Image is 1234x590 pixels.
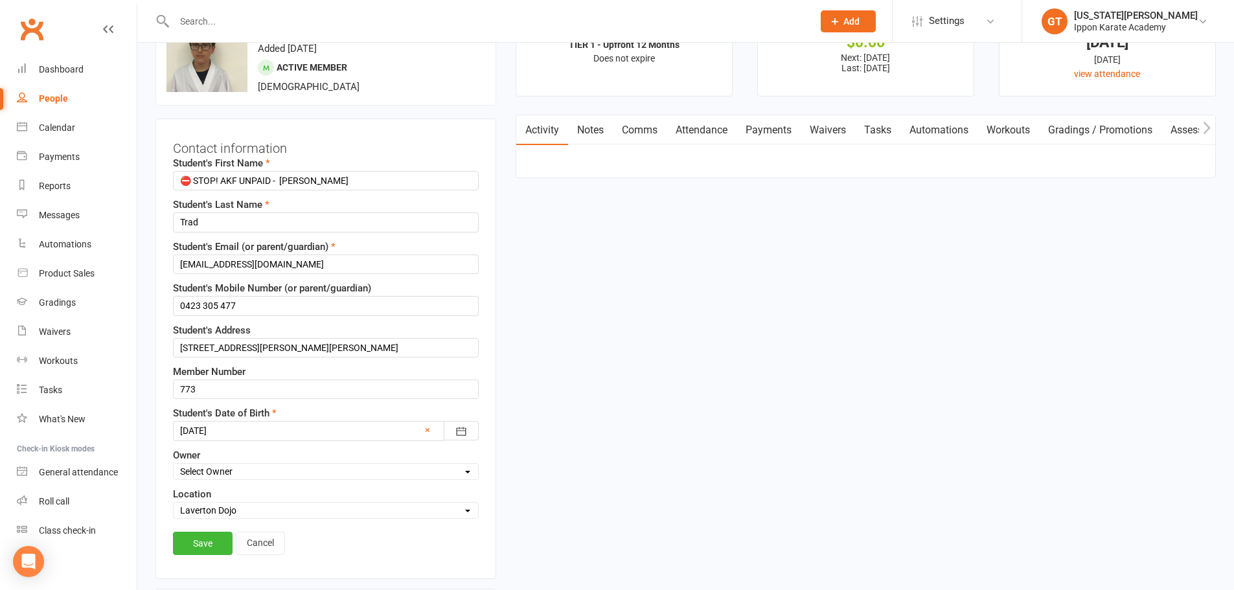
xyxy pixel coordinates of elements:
[39,122,75,133] div: Calendar
[855,115,900,145] a: Tasks
[929,6,965,36] span: Settings
[39,297,76,308] div: Gradings
[568,115,613,145] a: Notes
[39,268,95,278] div: Product Sales
[977,115,1039,145] a: Workouts
[1074,10,1198,21] div: [US_STATE][PERSON_NAME]
[173,255,479,274] input: Student's Email (or parent/guardian)
[770,52,962,73] p: Next: [DATE] Last: [DATE]
[1011,52,1204,67] div: [DATE]
[173,380,479,399] input: Member Number
[16,13,48,45] a: Clubworx
[770,36,962,49] div: $0.00
[39,181,71,191] div: Reports
[569,40,680,50] strong: TIER 1 - Upfront 12 Months
[900,115,977,145] a: Automations
[39,356,78,366] div: Workouts
[173,155,270,171] label: Student's First Name
[17,259,137,288] a: Product Sales
[13,546,44,577] div: Open Intercom Messenger
[39,152,80,162] div: Payments
[173,405,277,421] label: Student's Date of Birth
[173,296,479,315] input: Student's Mobile Number (or parent/guardian)
[17,487,137,516] a: Roll call
[39,239,91,249] div: Automations
[173,239,336,255] label: Student's Email (or parent/guardian)
[39,210,80,220] div: Messages
[17,376,137,405] a: Tasks
[425,422,430,438] a: ×
[737,115,801,145] a: Payments
[39,467,118,477] div: General attendance
[613,115,667,145] a: Comms
[17,346,137,376] a: Workouts
[173,448,200,463] label: Owner
[17,113,137,142] a: Calendar
[39,64,84,74] div: Dashboard
[1042,8,1068,34] div: GT
[173,136,479,155] h3: Contact information
[17,142,137,172] a: Payments
[258,81,360,93] span: [DEMOGRAPHIC_DATA]
[17,84,137,113] a: People
[173,197,269,212] label: Student's Last Name
[821,10,876,32] button: Add
[667,115,737,145] a: Attendance
[17,405,137,434] a: What's New
[39,414,86,424] div: What's New
[1074,69,1140,79] a: view attendance
[39,326,71,337] div: Waivers
[173,338,479,357] input: Student's Address
[843,16,860,27] span: Add
[258,43,317,54] time: Added [DATE]
[166,11,247,119] img: image1581403604.png
[17,317,137,346] a: Waivers
[1039,115,1161,145] a: Gradings / Promotions
[516,115,568,145] a: Activity
[1011,36,1204,49] div: [DATE]
[277,62,347,73] span: Active member
[173,364,246,380] label: Member Number
[173,486,211,502] label: Location
[593,53,655,63] span: Does not expire
[17,288,137,317] a: Gradings
[173,212,479,232] input: Student's Last Name
[17,172,137,201] a: Reports
[801,115,855,145] a: Waivers
[39,385,62,395] div: Tasks
[1074,21,1198,33] div: Ippon Karate Academy
[17,55,137,84] a: Dashboard
[173,171,479,190] input: Student's First Name
[173,532,233,555] a: Save
[236,532,285,555] a: Cancel
[39,93,68,104] div: People
[17,516,137,545] a: Class kiosk mode
[39,496,69,506] div: Roll call
[170,12,804,30] input: Search...
[173,280,371,296] label: Student's Mobile Number (or parent/guardian)
[39,525,96,536] div: Class check-in
[173,323,251,338] label: Student's Address
[17,230,137,259] a: Automations
[17,201,137,230] a: Messages
[17,458,137,487] a: General attendance kiosk mode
